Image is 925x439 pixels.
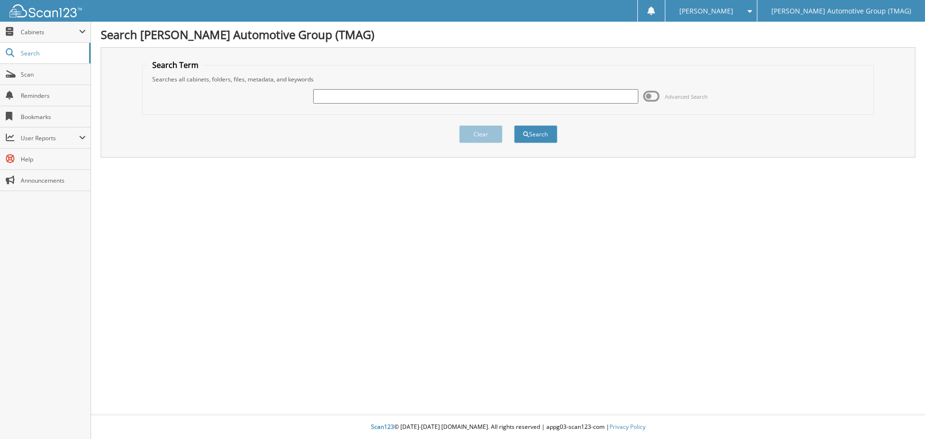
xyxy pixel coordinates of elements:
[21,155,86,163] span: Help
[21,92,86,100] span: Reminders
[679,8,733,14] span: [PERSON_NAME]
[91,415,925,439] div: © [DATE]-[DATE] [DOMAIN_NAME]. All rights reserved | appg03-scan123-com |
[21,70,86,79] span: Scan
[21,28,79,36] span: Cabinets
[771,8,911,14] span: [PERSON_NAME] Automotive Group (TMAG)
[101,27,915,42] h1: Search [PERSON_NAME] Automotive Group (TMAG)
[877,393,925,439] iframe: Chat Widget
[21,113,86,121] span: Bookmarks
[147,60,203,70] legend: Search Term
[10,4,82,17] img: scan123-logo-white.svg
[514,125,557,143] button: Search
[459,125,502,143] button: Clear
[21,134,79,142] span: User Reports
[371,423,394,431] span: Scan123
[21,49,84,57] span: Search
[21,176,86,185] span: Announcements
[665,93,708,100] span: Advanced Search
[609,423,646,431] a: Privacy Policy
[147,75,869,83] div: Searches all cabinets, folders, files, metadata, and keywords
